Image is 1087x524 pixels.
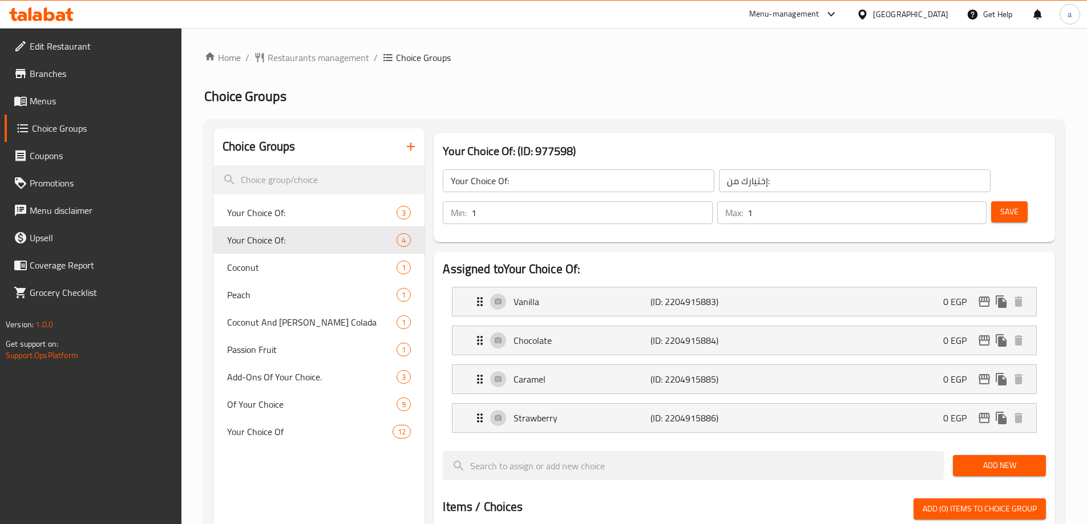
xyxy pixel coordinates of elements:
p: 0 EGP [943,295,976,308]
button: edit [976,293,993,310]
div: Expand [452,365,1036,393]
span: 3 [397,372,410,383]
h2: Choice Groups [223,138,296,155]
h2: Assigned to Your Choice Of: [443,261,1046,278]
span: Branches [30,67,172,80]
span: Coconut And [PERSON_NAME] Colada [227,315,397,329]
span: Restaurants management [268,51,369,64]
div: Expand [452,404,1036,432]
li: Expand [443,399,1046,437]
div: Your Choice Of:4 [213,226,425,254]
span: Grocery Checklist [30,286,172,299]
span: 4 [397,235,410,246]
div: Choices [397,370,411,384]
p: Strawberry [514,411,650,425]
input: search [443,451,944,480]
li: Expand [443,360,1046,399]
p: Min: [451,206,467,220]
span: Get support on: [6,336,58,351]
div: Choices [397,397,411,411]
div: Choices [397,261,411,274]
a: Menus [5,87,181,115]
a: Upsell [5,224,181,251]
p: Max: [725,206,743,220]
h3: Your Choice Of: (ID: 977598) [443,142,1046,160]
a: Coverage Report [5,251,181,279]
p: (ID: 2204915886) [650,411,742,425]
input: search [213,165,425,194]
a: Grocery Checklist [5,279,181,306]
p: Chocolate [514,334,650,347]
li: Expand [443,282,1046,321]
span: Your Choice Of: [227,233,397,247]
div: Menu-management [749,7,819,21]
span: Coconut [227,261,397,274]
span: Add New [962,458,1037,473]
p: 0 EGP [943,411,976,425]
button: duplicate [993,371,1010,388]
a: Promotions [5,169,181,197]
span: 1.0.0 [35,317,53,332]
p: (ID: 2204915884) [650,334,742,347]
a: Home [204,51,241,64]
button: delete [1010,409,1027,426]
p: Caramel [514,372,650,386]
span: Choice Groups [204,83,286,109]
span: Menu disclaimer [30,204,172,217]
span: 12 [393,426,410,437]
nav: breadcrumb [204,51,1064,64]
button: Add New [953,455,1046,476]
button: Save [991,201,1028,222]
span: Edit Restaurant [30,39,172,53]
a: Menu disclaimer [5,197,181,224]
span: Of Your Choice [227,397,397,411]
p: (ID: 2204915883) [650,295,742,308]
div: Your Choice Of:3 [213,199,425,226]
span: Promotions [30,176,172,190]
span: Peach [227,288,397,302]
p: 0 EGP [943,372,976,386]
span: Add-Ons Of Your Choice. [227,370,397,384]
button: edit [976,371,993,388]
h2: Items / Choices [443,498,523,515]
div: Choices [397,315,411,329]
li: Expand [443,321,1046,360]
span: 3 [397,208,410,218]
span: Version: [6,317,34,332]
button: edit [976,409,993,426]
p: Vanilla [514,295,650,308]
p: 0 EGP [943,334,976,347]
span: 1 [397,344,410,355]
a: Restaurants management [254,51,369,64]
li: / [245,51,249,64]
a: Edit Restaurant [5,33,181,60]
span: Choice Groups [32,121,172,135]
button: delete [1010,332,1027,349]
div: Coconut And [PERSON_NAME] Colada1 [213,308,425,336]
p: (ID: 2204915885) [650,372,742,386]
a: Coupons [5,142,181,169]
div: Choices [397,343,411,356]
span: Upsell [30,231,172,245]
div: Choices [397,233,411,247]
span: 1 [397,317,410,328]
span: Choice Groups [396,51,451,64]
a: Support.OpsPlatform [6,348,78,363]
span: a [1068,8,1072,21]
a: Branches [5,60,181,87]
span: 9 [397,399,410,410]
button: delete [1010,293,1027,310]
button: duplicate [993,332,1010,349]
span: Your Choice Of: [227,206,397,220]
span: Add (0) items to choice group [923,502,1037,516]
button: Add (0) items to choice group [914,498,1046,519]
div: Choices [393,425,411,438]
div: Choices [397,206,411,220]
div: Passion Fruit1 [213,336,425,363]
span: Menus [30,94,172,108]
div: Add-Ons Of Your Choice.3 [213,363,425,391]
span: Coupons [30,149,172,163]
button: edit [976,332,993,349]
span: 1 [397,290,410,300]
div: Expand [452,326,1036,355]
